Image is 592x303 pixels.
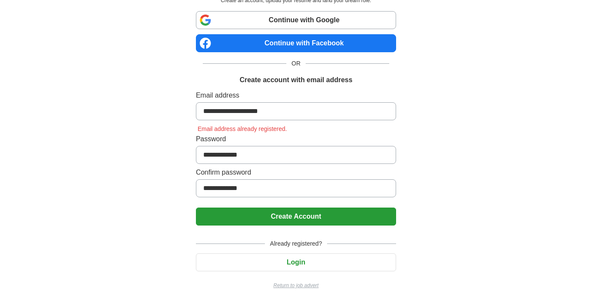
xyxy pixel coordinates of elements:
[196,282,396,289] a: Return to job advert
[265,239,327,248] span: Already registered?
[196,167,396,178] label: Confirm password
[196,90,396,101] label: Email address
[196,34,396,52] a: Continue with Facebook
[196,134,396,144] label: Password
[196,11,396,29] a: Continue with Google
[196,258,396,266] a: Login
[240,75,352,85] h1: Create account with email address
[196,125,289,132] span: Email address already registered.
[196,208,396,226] button: Create Account
[286,59,306,68] span: OR
[196,253,396,271] button: Login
